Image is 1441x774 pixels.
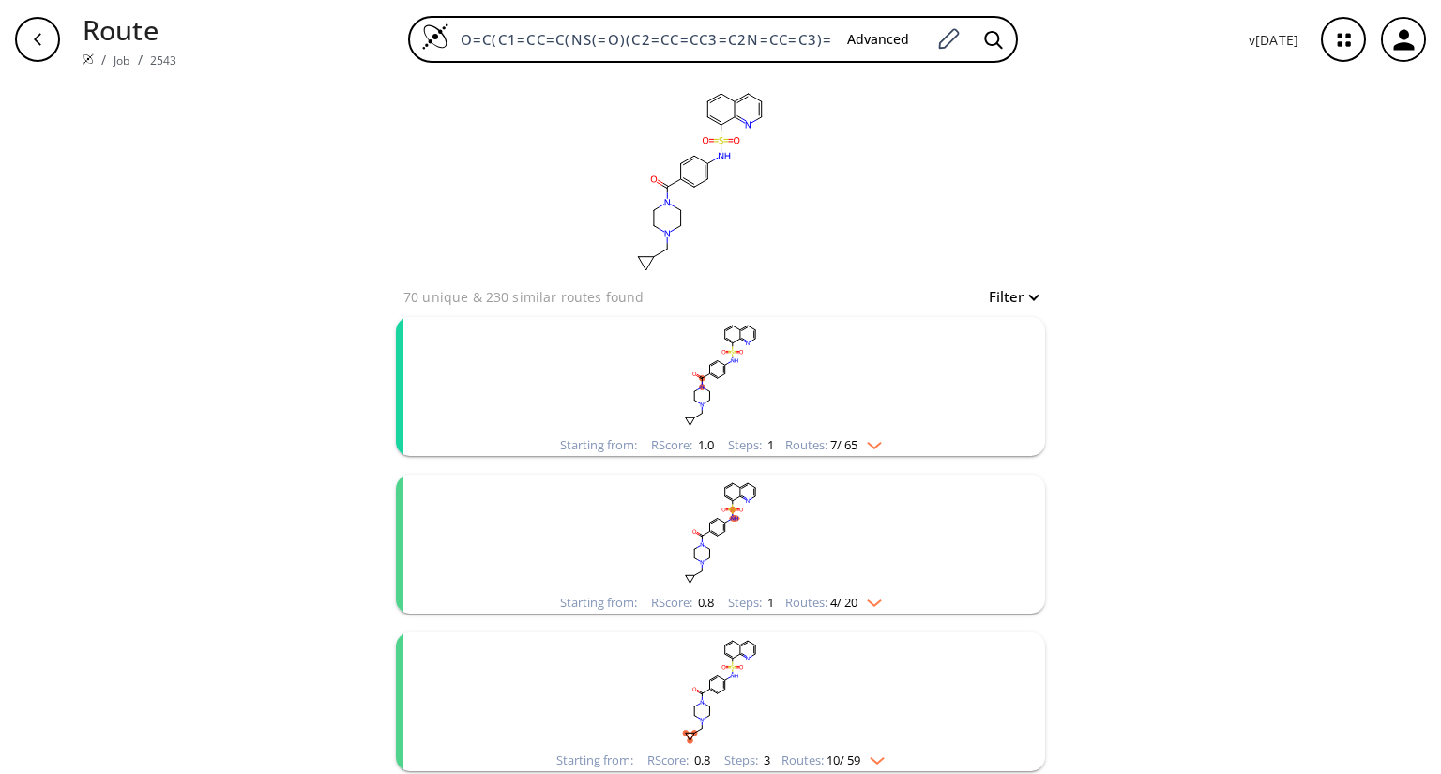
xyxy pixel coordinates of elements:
p: v [DATE] [1249,30,1298,50]
span: 7 / 65 [830,439,857,451]
a: 2543 [150,53,177,68]
input: Enter SMILES [449,30,832,49]
img: Down [857,434,882,449]
li: / [101,50,106,69]
svg: O=C(C1=CC=C(NS(=O)(C2=CC=CC3=C2N=CC=C3)=O)C=C1)N(CC4)CCN4CC5CC5 [512,79,887,285]
img: Down [860,750,885,765]
div: RScore : [651,439,714,451]
p: Route [83,9,176,50]
span: 1 [765,436,774,453]
svg: O=C(c1ccc(NS(=O)(=O)c2cccc3cccnc23)cc1)N1CCN(CC2CC2)CC1 [477,632,964,750]
span: 0.8 [691,751,710,768]
div: Starting from: [560,597,637,609]
svg: O=C(c1ccc(NS(=O)(=O)c2cccc3cccnc23)cc1)N1CCN(CC2CC2)CC1 [477,475,964,592]
img: Logo Spaya [421,23,449,51]
span: 1.0 [695,436,714,453]
span: 10 / 59 [827,754,860,766]
div: Routes: [785,597,882,609]
span: 1 [765,594,774,611]
div: Routes: [785,439,882,451]
div: Starting from: [560,439,637,451]
span: 4 / 20 [830,597,857,609]
div: Steps : [728,597,774,609]
a: Job [114,53,129,68]
img: Down [857,592,882,607]
div: Routes: [781,754,885,766]
div: Steps : [724,754,770,766]
span: 0.8 [695,594,714,611]
div: RScore : [647,754,710,766]
button: Advanced [832,23,924,57]
div: Starting from: [556,754,633,766]
img: Spaya logo [83,53,94,65]
p: 70 unique & 230 similar routes found [403,287,644,307]
button: Filter [978,290,1038,304]
svg: O=C(c1ccc(NS(=O)(=O)c2cccc3cccnc23)cc1)N1CCN(CC2CC2)CC1 [477,317,964,434]
div: RScore : [651,597,714,609]
li: / [138,50,143,69]
div: Steps : [728,439,774,451]
span: 3 [761,751,770,768]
